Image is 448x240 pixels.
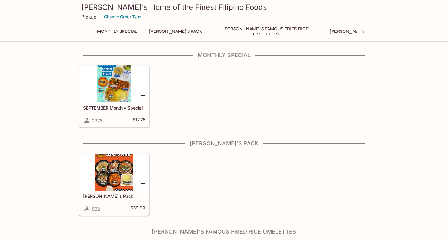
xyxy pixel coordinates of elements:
[79,153,149,216] a: [PERSON_NAME]’s Pack832$59.99
[79,154,149,191] div: Elena’s Pack
[83,105,145,110] h5: SEPTEMBER Monthly Special
[146,27,206,36] button: [PERSON_NAME]'s Pack
[131,205,145,213] h5: $59.99
[139,91,147,99] button: Add SEPTEMBER Monthly Special
[101,12,144,22] button: Change Order Type
[133,117,145,124] h5: $17.75
[79,52,369,59] h4: Monthly Special
[92,118,103,124] span: 2376
[79,65,149,102] div: SEPTEMBER Monthly Special
[94,27,141,36] button: Monthly Special
[81,14,96,20] p: Pickup
[326,27,405,36] button: [PERSON_NAME]'s Mixed Plates
[139,180,147,187] button: Add Elena’s Pack
[211,27,321,36] button: [PERSON_NAME]'s Famous Fried Rice Omelettes
[92,206,100,212] span: 832
[81,2,367,12] h3: [PERSON_NAME]'s Home of the Finest Filipino Foods
[79,140,369,147] h4: [PERSON_NAME]'s Pack
[83,193,145,199] h5: [PERSON_NAME]’s Pack
[79,228,369,235] h4: [PERSON_NAME]'s Famous Fried Rice Omelettes
[79,65,149,127] a: SEPTEMBER Monthly Special2376$17.75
